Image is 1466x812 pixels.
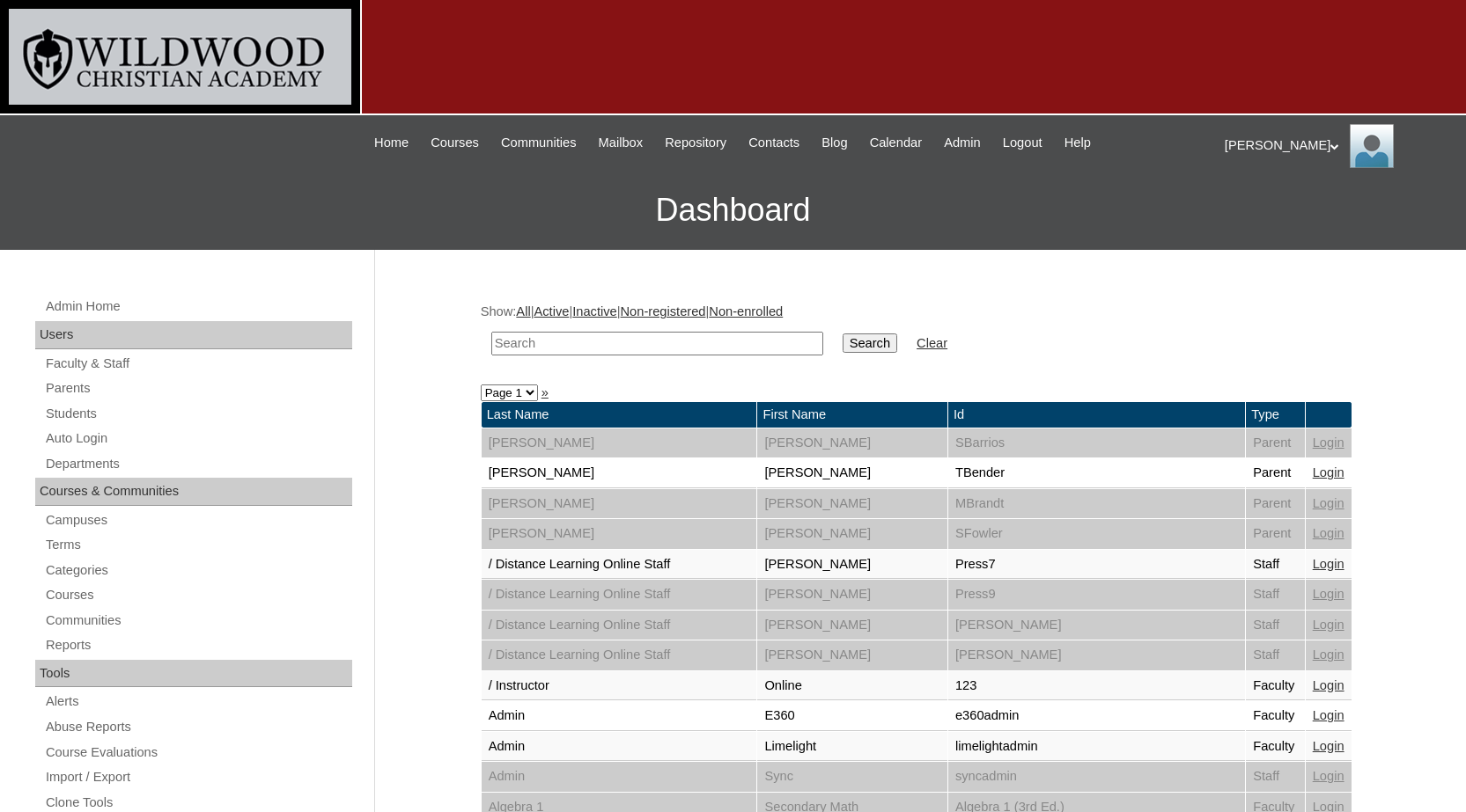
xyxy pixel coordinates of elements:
td: e360admin [948,701,1245,731]
a: Login [1313,769,1344,783]
a: Mailbox [590,133,652,153]
td: Press7 [948,550,1245,580]
td: limelightadmin [948,732,1245,762]
h3: Dashboard [9,171,1457,250]
a: All [516,304,530,318]
td: Faculty [1246,732,1305,762]
td: Staff [1246,640,1305,670]
a: Campuses [44,509,352,531]
a: Login [1313,435,1344,450]
div: Courses & Communities [35,478,352,506]
a: » [541,385,549,399]
td: Parent [1246,519,1305,549]
a: Login [1313,557,1344,571]
td: Faculty [1246,671,1305,701]
td: Parent [1246,428,1305,458]
a: Communities [492,133,586,153]
td: Staff [1246,550,1305,580]
td: 123 [948,671,1245,701]
td: [PERSON_NAME] [482,489,757,519]
span: Admin [944,133,981,153]
td: [PERSON_NAME] [948,640,1245,670]
a: Students [44,403,352,425]
td: [PERSON_NAME] [757,640,947,670]
td: Id [948,402,1245,428]
div: [PERSON_NAME] [1225,124,1448,168]
a: Auto Login [44,428,352,450]
div: Users [35,321,352,349]
td: / Distance Learning Online Staff [482,580,757,610]
a: Clear [917,336,947,350]
a: Login [1313,708,1344,722]
a: Inactive [572,304,617,318]
span: Blog [821,133,847,153]
td: [PERSON_NAME] [757,550,947,580]
a: Logout [994,133,1051,153]
td: E360 [757,701,947,731]
a: Communities [44,610,352,632]
span: Help [1065,133,1091,153]
a: Courses [422,133,488,153]
a: Admin Home [44,296,352,318]
td: Admin [482,701,757,731]
td: First Name [757,402,947,428]
td: [PERSON_NAME] [482,519,757,549]
a: Login [1313,526,1344,540]
td: / Distance Learning Online Staff [482,550,757,580]
td: Type [1246,402,1305,428]
a: Course Evaluations [44,742,352,764]
td: Faculty [1246,701,1305,731]
a: Contacts [740,133,808,153]
td: Last Name [482,402,757,428]
td: Admin [482,732,757,762]
span: Logout [1003,133,1042,153]
td: [PERSON_NAME] [948,611,1245,640]
a: Login [1313,465,1344,479]
a: Login [1313,647,1344,662]
td: [PERSON_NAME] [757,458,947,488]
td: Limelight [757,732,947,762]
a: Terms [44,534,352,556]
a: Login [1313,618,1344,632]
a: Calendar [861,133,931,153]
td: / Distance Learning Online Staff [482,640,757,670]
div: Tools [35,660,352,688]
td: SBarrios [948,428,1245,458]
td: [PERSON_NAME] [757,519,947,549]
a: Departments [44,453,352,475]
span: Contacts [748,133,799,153]
a: Repository [656,133,735,153]
a: Non-enrolled [709,304,783,318]
a: Login [1313,678,1344,692]
span: Communities [501,133,577,153]
td: [PERSON_NAME] [482,458,757,488]
a: Import / Export [44,766,352,788]
a: Blog [813,133,856,153]
td: [PERSON_NAME] [482,428,757,458]
a: Active [534,304,569,318]
td: Parent [1246,489,1305,519]
td: Press9 [948,580,1245,610]
a: Parents [44,377,352,399]
a: Courses [44,584,352,606]
a: Reports [44,634,352,656]
span: Home [374,133,409,153]
span: Repository [665,133,726,153]
td: Staff [1246,762,1305,792]
a: Login [1313,496,1344,510]
input: Search [491,332,823,355]
td: [PERSON_NAME] [757,428,947,458]
a: Admin [935,133,990,153]
td: Online [757,671,947,701]
input: Search [843,333,897,353]
span: Mailbox [599,133,644,153]
a: Alerts [44,691,352,713]
a: Login [1313,587,1344,601]
td: [PERSON_NAME] [757,489,947,519]
td: [PERSON_NAME] [757,611,947,640]
a: Login [1313,739,1344,753]
td: MBrandt [948,489,1245,519]
a: Non-registered [621,304,706,318]
td: / Distance Learning Online Staff [482,611,757,640]
span: Calendar [870,133,922,153]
